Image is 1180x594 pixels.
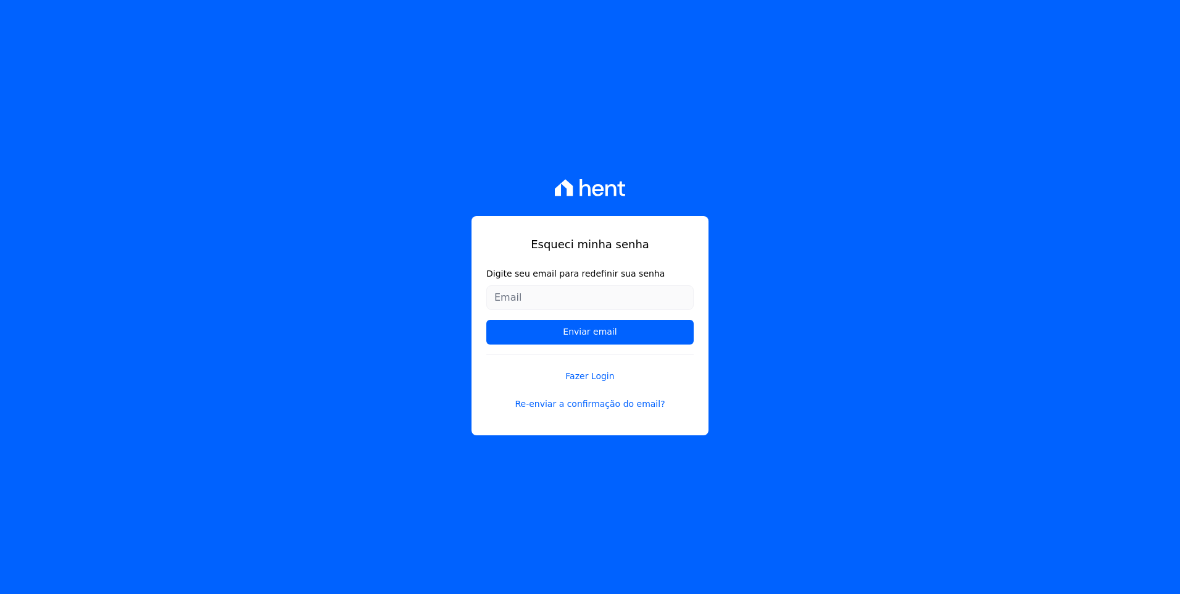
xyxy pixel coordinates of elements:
input: Enviar email [486,320,694,345]
h1: Esqueci minha senha [486,236,694,253]
a: Re-enviar a confirmação do email? [486,398,694,411]
input: Email [486,285,694,310]
label: Digite seu email para redefinir sua senha [486,267,694,280]
a: Fazer Login [486,354,694,383]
